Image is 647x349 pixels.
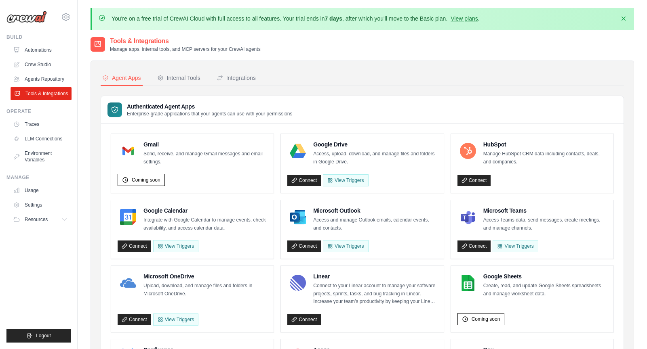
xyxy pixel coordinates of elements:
[460,143,476,159] img: HubSpot Logo
[10,132,71,145] a: LLM Connections
[313,207,437,215] h4: Microsoft Outlook
[110,46,261,52] p: Manage apps, internal tools, and MCP servers for your CrewAI agents
[6,329,71,343] button: Logout
[287,175,321,186] a: Connect
[10,213,71,226] button: Resources
[120,209,136,225] img: Google Calendar Logo
[110,36,261,46] h2: Tools & Integrations
[493,240,538,252] : View Triggers
[460,209,476,225] img: Microsoft Teams Logo
[6,108,71,115] div: Operate
[153,240,198,252] button: View Triggers
[451,15,478,22] a: View plans
[460,275,476,291] img: Google Sheets Logo
[313,140,437,148] h4: Google Drive
[143,150,267,166] p: Send, receive, and manage Gmail messages and email settings.
[483,216,607,232] p: Access Teams data, send messages, create meetings, and manage channels.
[10,199,71,211] a: Settings
[10,44,71,56] a: Automations
[287,240,321,252] a: Connect
[10,118,71,131] a: Traces
[313,150,437,166] p: Access, upload, download, and manage files and folders in Google Drive.
[143,207,267,215] h4: Google Calendar
[118,314,151,325] a: Connect
[290,209,306,225] img: Microsoft Outlook Logo
[101,71,143,86] button: Agent Apps
[6,11,47,23] img: Logo
[112,15,480,23] p: You're on a free trial of CrewAI Cloud with full access to all features. Your trial ends in , aft...
[10,58,71,71] a: Crew Studio
[102,74,141,82] div: Agent Apps
[25,216,48,223] span: Resources
[143,140,267,148] h4: Gmail
[132,177,160,183] span: Coming soon
[120,275,136,291] img: Microsoft OneDrive Logo
[6,174,71,181] div: Manage
[127,111,293,117] p: Enterprise-grade applications that your agents can use with your permissions
[217,74,256,82] div: Integrations
[215,71,257,86] button: Integrations
[127,102,293,111] h3: Authenticated Agent Apps
[287,314,321,325] a: Connect
[6,34,71,40] div: Build
[483,150,607,166] p: Manage HubSpot CRM data including contacts, deals, and companies.
[323,174,368,186] : View Triggers
[143,282,267,298] p: Upload, download, and manage files and folders in Microsoft OneDrive.
[156,71,202,86] button: Internal Tools
[313,216,437,232] p: Access and manage Outlook emails, calendar events, and contacts.
[290,143,306,159] img: Google Drive Logo
[10,147,71,166] a: Environment Variables
[36,332,51,339] span: Logout
[325,15,342,22] strong: 7 days
[483,282,607,298] p: Create, read, and update Google Sheets spreadsheets and manage worksheet data.
[457,240,491,252] a: Connect
[483,272,607,280] h4: Google Sheets
[10,184,71,197] a: Usage
[157,74,200,82] div: Internal Tools
[143,216,267,232] p: Integrate with Google Calendar to manage events, check availability, and access calendar data.
[313,272,437,280] h4: Linear
[11,87,72,100] a: Tools & Integrations
[323,240,368,252] : View Triggers
[457,175,491,186] a: Connect
[143,272,267,280] h4: Microsoft OneDrive
[483,140,607,148] h4: HubSpot
[120,143,136,159] img: Gmail Logo
[118,240,151,252] a: Connect
[153,313,198,326] : View Triggers
[313,282,437,306] p: Connect to your Linear account to manage your software projects, sprints, tasks, and bug tracking...
[483,207,607,215] h4: Microsoft Teams
[10,73,71,86] a: Agents Repository
[290,275,306,291] img: Linear Logo
[472,316,500,322] span: Coming soon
